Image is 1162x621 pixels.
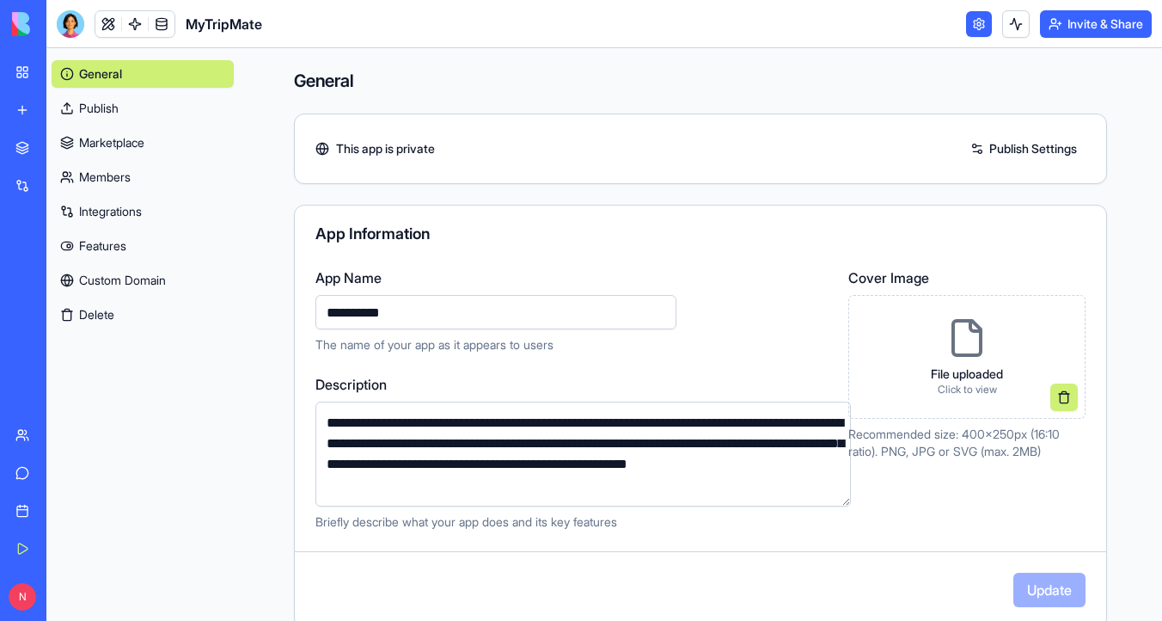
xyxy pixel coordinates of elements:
a: Marketplace [52,129,234,157]
span: This app is private [336,140,435,157]
p: Briefly describe what your app does and its key features [315,513,850,531]
button: Delete [52,301,234,329]
span: MyTripMate [186,14,262,34]
div: App Information [315,226,1086,242]
img: logo [12,12,119,36]
a: General [52,60,234,88]
div: File uploadedClick to view [848,295,1086,419]
a: Publish Settings [962,135,1086,163]
p: File uploaded [931,366,1003,383]
button: Invite & Share [1040,10,1152,38]
p: Click to view [931,383,1003,397]
p: Recommended size: 400x250px (16:10 ratio). PNG, JPG or SVG (max. 2MB) [848,426,1086,460]
label: Cover Image [848,267,1086,288]
a: Publish [52,95,234,122]
a: Features [52,232,234,260]
h4: General [294,69,1107,93]
a: Integrations [52,198,234,225]
p: The name of your app as it appears to users [315,336,828,354]
label: Description [315,374,850,395]
span: N [9,583,36,611]
label: App Name [315,267,828,288]
a: Custom Domain [52,267,234,294]
a: Members [52,163,234,191]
